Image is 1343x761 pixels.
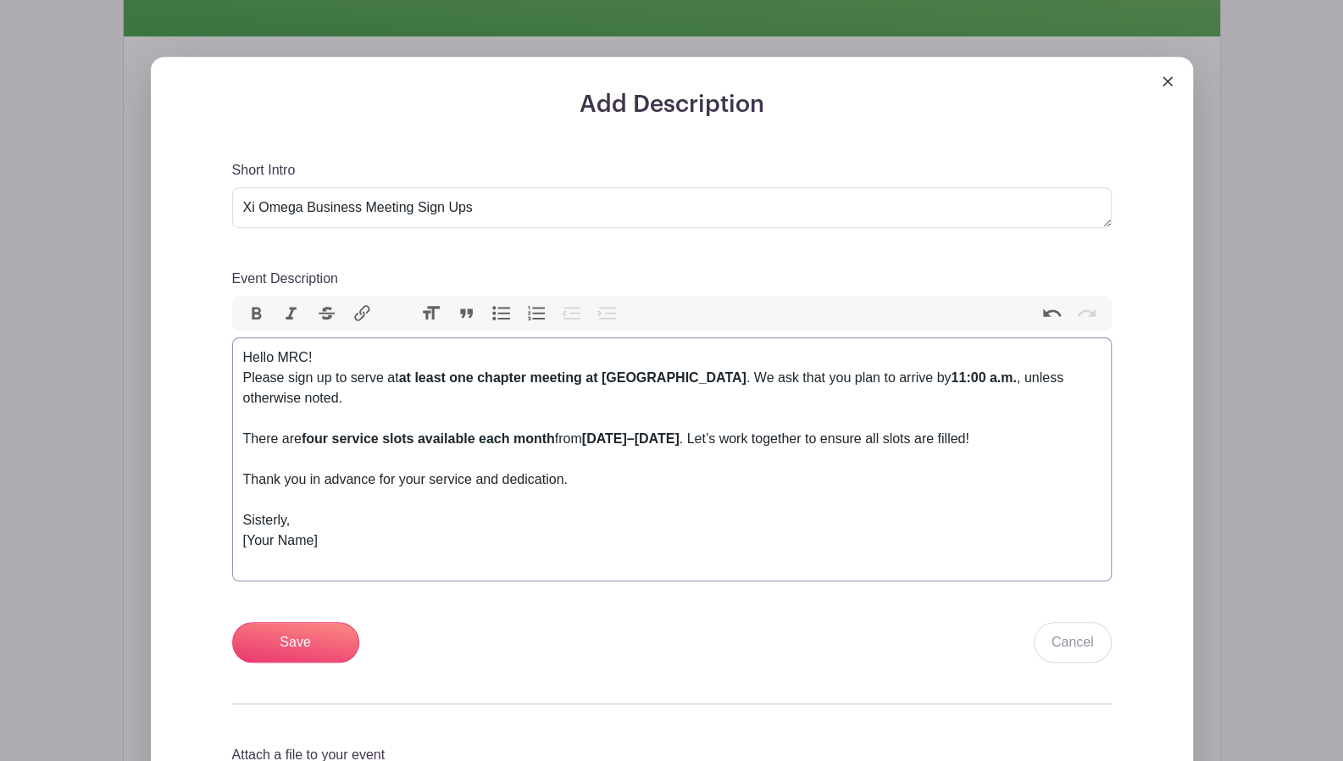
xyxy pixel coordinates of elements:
button: Numbers [519,303,554,325]
label: Short Intro [232,160,296,181]
trix-editor: Event Description [232,337,1112,581]
strong: four service slots available each month [302,431,555,446]
button: Decrease Level [554,303,590,325]
div: Hello MRC! Please sign up to serve at . We ask that you plan to arrive by , unless otherwise noted. [243,347,1101,429]
button: Undo [1034,303,1069,325]
div: Sisterly, [Your Name] [243,510,1101,571]
h3: Add Description [232,91,1112,119]
button: Increase Level [590,303,625,325]
button: Heading [413,303,449,325]
strong: 11:00 a.m. [951,370,1016,385]
button: Strikethrough [309,303,345,325]
button: Italic [274,303,309,325]
button: Link [344,303,380,325]
button: Bullets [484,303,519,325]
strong: [DATE]–[DATE] [582,431,680,446]
strong: at least one chapter meeting at [GEOGRAPHIC_DATA] [399,370,746,385]
button: Redo [1069,303,1105,325]
button: Quote [448,303,484,325]
button: Bold [239,303,275,325]
div: Thank you in advance for your service and dedication. [243,469,1101,510]
input: Save [232,622,359,663]
label: Event Description [232,269,338,289]
img: close_button-5f87c8562297e5c2d7936805f587ecaba9071eb48480494691a3f1689db116b3.svg [1163,76,1173,86]
div: There are from . Let’s work together to ensure all slots are filled! [243,429,1101,469]
a: Cancel [1034,622,1112,663]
